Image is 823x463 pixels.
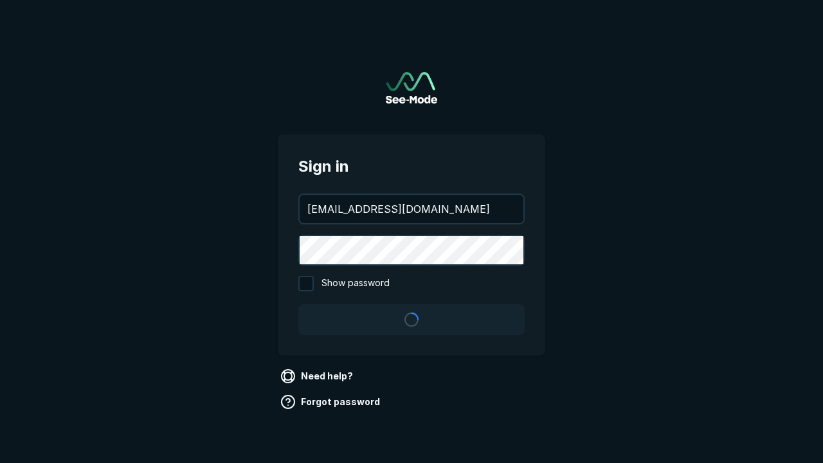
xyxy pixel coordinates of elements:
span: Sign in [298,155,525,178]
img: See-Mode Logo [386,72,437,104]
a: Need help? [278,366,358,386]
a: Go to sign in [386,72,437,104]
a: Forgot password [278,392,385,412]
span: Show password [321,276,390,291]
input: your@email.com [300,195,523,223]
